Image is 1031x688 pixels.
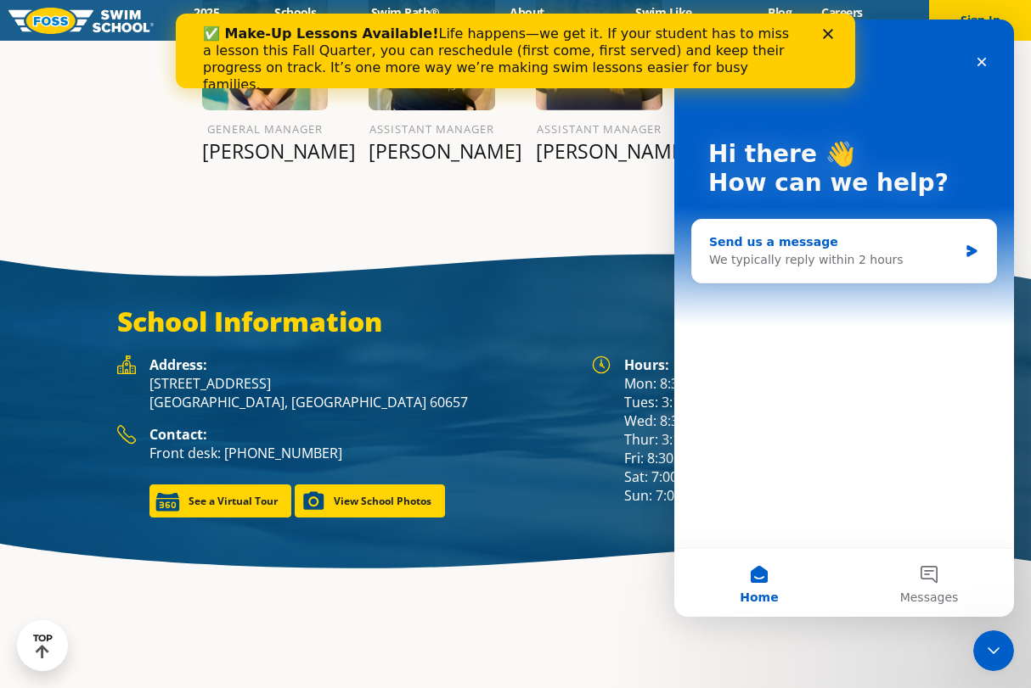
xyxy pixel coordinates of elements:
[149,444,575,462] p: Front desk: [PHONE_NUMBER]
[295,484,445,517] a: View School Photos
[536,139,662,163] p: [PERSON_NAME]
[149,484,291,517] a: See a Virtual Tour
[647,15,664,25] div: Close
[480,4,574,36] a: About FOSS
[592,355,611,374] img: Foss Location Hours
[574,4,753,36] a: Swim Like [PERSON_NAME]
[154,4,260,36] a: 2025 Calendar
[674,20,1014,617] iframe: Intercom live chat
[149,374,575,411] p: [STREET_ADDRESS] [GEOGRAPHIC_DATA], [GEOGRAPHIC_DATA] 60657
[33,633,53,659] div: TOP
[8,8,154,34] img: FOSS Swim School Logo
[27,12,262,28] b: ✅ Make-Up Lessons Available!
[753,4,807,20] a: Blog
[331,4,480,36] a: Swim Path® Program
[624,355,669,374] strong: Hours:
[807,4,877,20] a: Careers
[117,305,914,338] h3: School Information
[260,4,331,20] a: Schools
[117,425,136,445] img: Foss Location Contact
[202,119,329,139] h6: General Manager
[973,630,1014,671] iframe: Intercom live chat
[27,12,625,80] div: Life happens—we get it. If your student has to miss a lesson this Fall Quarter, you can reschedul...
[149,355,207,374] strong: Address:
[176,14,855,88] iframe: Intercom live chat banner
[202,139,329,163] p: [PERSON_NAME]
[624,355,914,505] div: Mon: 8:30 AM - 8:15 PM Tues: 3:15 PM - 7:45 PM Wed: 8:30 AM - 8:15 PM Thur: 3:15 PM - 7:45 PM Fri...
[117,355,136,374] img: Foss Location Address
[149,425,207,444] strong: Contact:
[536,119,662,139] h6: Assistant Manager
[369,119,495,139] h6: Assistant Manager
[369,139,495,163] p: [PERSON_NAME]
